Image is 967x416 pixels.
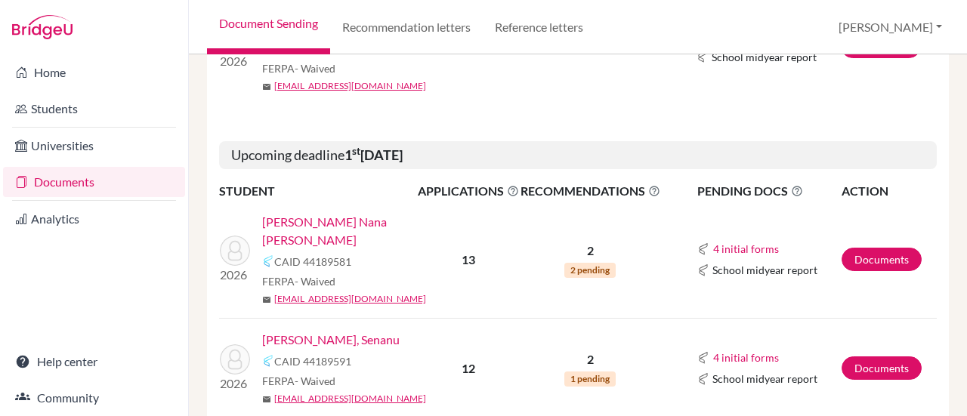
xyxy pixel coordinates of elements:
p: 2026 [220,266,250,284]
b: 13 [462,252,475,267]
img: Common App logo [262,255,274,267]
span: APPLICATIONS [418,182,519,200]
a: [EMAIL_ADDRESS][DOMAIN_NAME] [274,79,426,93]
th: STUDENT [219,181,417,201]
img: Common App logo [262,355,274,367]
span: mail [262,395,271,404]
img: Common App logo [697,243,709,255]
a: Documents [3,167,185,197]
span: mail [262,82,271,91]
button: 4 initial forms [712,349,780,366]
span: RECOMMENDATIONS [521,182,660,200]
span: 2 pending [564,263,616,278]
img: Asamoah, Jada Nana Afua [220,236,250,266]
b: 12 [462,361,475,375]
b: 1 [DATE] [344,146,403,163]
span: PENDING DOCS [697,182,840,200]
a: [EMAIL_ADDRESS][DOMAIN_NAME] [274,292,426,306]
a: Home [3,57,185,88]
p: 2026 [220,374,250,393]
a: [PERSON_NAME], Senanu [262,331,400,349]
span: School midyear report [712,49,817,65]
span: - Waived [295,374,335,387]
span: - Waived [295,275,335,288]
th: ACTION [841,181,937,201]
span: CAID 44189581 [274,254,351,270]
span: FERPA [262,373,335,389]
a: Students [3,94,185,124]
a: Documents [842,356,922,380]
img: Common App logo [697,51,709,63]
button: [PERSON_NAME] [832,13,949,42]
img: Common App logo [697,352,709,364]
span: School midyear report [712,371,817,387]
a: [EMAIL_ADDRESS][DOMAIN_NAME] [274,392,426,405]
a: Help center [3,347,185,377]
img: Ziddah, Senanu [220,344,250,374]
span: FERPA [262,60,335,76]
span: 1 pending [564,371,616,387]
p: 2 [521,242,660,260]
a: Analytics [3,204,185,234]
img: Common App logo [697,373,709,385]
button: 4 initial forms [712,240,780,257]
span: CAID 44189591 [274,353,351,369]
sup: st [352,145,360,157]
a: Universities [3,131,185,161]
img: Bridge-U [12,15,73,39]
span: FERPA [262,273,335,289]
span: School midyear report [712,262,817,278]
span: mail [262,295,271,304]
h5: Upcoming deadline [219,141,937,170]
a: Documents [842,248,922,271]
span: - Waived [295,62,335,75]
a: Community [3,383,185,413]
img: Common App logo [697,264,709,276]
p: 2026 [220,52,250,70]
a: [PERSON_NAME] Nana [PERSON_NAME] [262,213,428,249]
p: 2 [521,350,660,368]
